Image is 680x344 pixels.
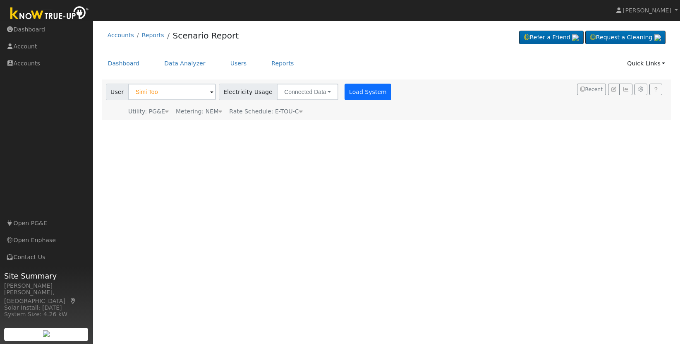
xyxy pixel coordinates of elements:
[572,34,579,41] img: retrieve
[6,5,93,23] img: Know True-Up
[4,288,89,306] div: [PERSON_NAME], [GEOGRAPHIC_DATA]
[69,298,77,304] a: Map
[345,84,392,100] button: Load System
[621,56,671,71] a: Quick Links
[128,107,169,116] div: Utility: PG&E
[585,31,666,45] a: Request a Cleaning
[142,32,164,38] a: Reports
[224,56,253,71] a: Users
[102,56,146,71] a: Dashboard
[277,84,338,100] button: Connected Data
[519,31,584,45] a: Refer a Friend
[106,84,129,100] span: User
[4,281,89,290] div: [PERSON_NAME]
[649,84,662,95] a: Help Link
[4,310,89,319] div: System Size: 4.26 kW
[654,34,661,41] img: retrieve
[577,84,606,95] button: Recent
[608,84,620,95] button: Edit User
[158,56,212,71] a: Data Analyzer
[108,32,134,38] a: Accounts
[635,84,647,95] button: Settings
[4,270,89,281] span: Site Summary
[128,84,216,100] input: Select a User
[229,108,302,115] span: Alias: HETOUC
[4,303,89,312] div: Solar Install: [DATE]
[43,330,50,337] img: retrieve
[219,84,277,100] span: Electricity Usage
[623,7,671,14] span: [PERSON_NAME]
[265,56,300,71] a: Reports
[172,31,239,41] a: Scenario Report
[619,84,632,95] button: Multi-Series Graph
[176,107,222,116] div: Metering: NEM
